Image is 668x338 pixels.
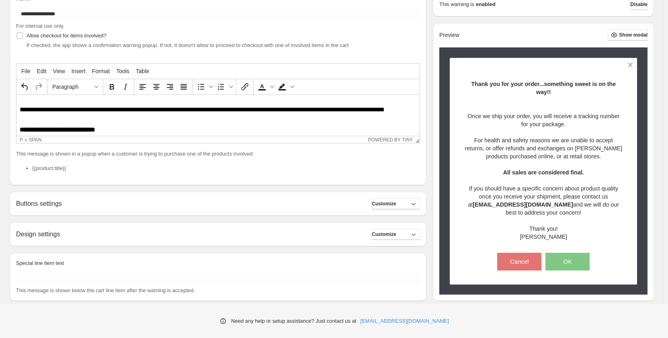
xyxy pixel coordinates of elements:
button: Justify [177,80,191,94]
button: Show modal [608,29,648,41]
button: Undo [18,80,32,94]
span: Allow checkout for items involved? [27,33,107,39]
span: This message is shown below the cart line item after the warning is accepted. [16,287,195,293]
strong: [EMAIL_ADDRESS][DOMAIN_NAME] [473,201,573,207]
iframe: Rich Text Area [16,95,420,136]
span: Customize [372,231,396,238]
button: Cancel [497,252,541,270]
button: Align left [136,80,150,94]
p: This message is shown in a popup when a customer is trying to purchase one of the products involved: [16,150,420,158]
div: Text color [255,80,275,94]
strong: Thank you for your order...something sweet is on the way!! [471,80,616,95]
button: Align center [150,80,163,94]
span: Once we ship your order, you will receive a tracking number for your package. [467,113,619,127]
span: Paragraph [52,84,92,90]
h2: Buttons settings [16,200,62,207]
span: Customize [372,201,396,207]
span: File [21,68,31,74]
li: {{product.title}} [32,164,420,172]
div: Numbered list [214,80,234,94]
span: For internal use only. [16,23,64,29]
span: Table [136,68,149,74]
div: Background color [275,80,295,94]
span: Edit [37,68,47,74]
button: OK [545,252,590,270]
div: Bullet list [194,80,214,94]
h2: Preview [439,32,459,39]
span: Special line item text [16,260,64,266]
span: If checked, the app shows a confirmation warning popup. If not, it doesn't allow to proceed to ch... [27,42,348,48]
h2: Design settings [16,230,60,238]
button: Customize [372,198,420,209]
a: Powered by Tiny [368,137,413,143]
button: Bold [105,80,119,94]
button: Align right [163,80,177,94]
button: Insert/edit link [238,80,252,94]
strong: All sales are considered final. [503,169,584,175]
strong: enabled [476,0,496,8]
button: Italic [119,80,132,94]
div: Resize [413,136,420,143]
span: Disable [630,1,648,8]
button: Formats [49,80,101,94]
span: View [53,68,65,74]
span: Thank you! [529,225,558,231]
a: [EMAIL_ADDRESS][DOMAIN_NAME] [361,317,449,325]
span: [PERSON_NAME] [520,233,568,240]
span: Insert [72,68,86,74]
button: Customize [372,229,420,240]
p: This warning is [439,0,474,8]
div: » [25,137,27,143]
div: p [20,137,23,143]
span: For health and safety reasons we are unable to accept returns, or offer refunds and exchanges on ... [465,137,623,159]
span: Format [92,68,110,74]
span: If you should have a specific concern about product quality once you receive your shipment, pleas... [468,185,619,215]
div: span [29,137,42,143]
span: Tools [116,68,129,74]
span: Show modal [619,32,648,38]
button: Redo [32,80,45,94]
